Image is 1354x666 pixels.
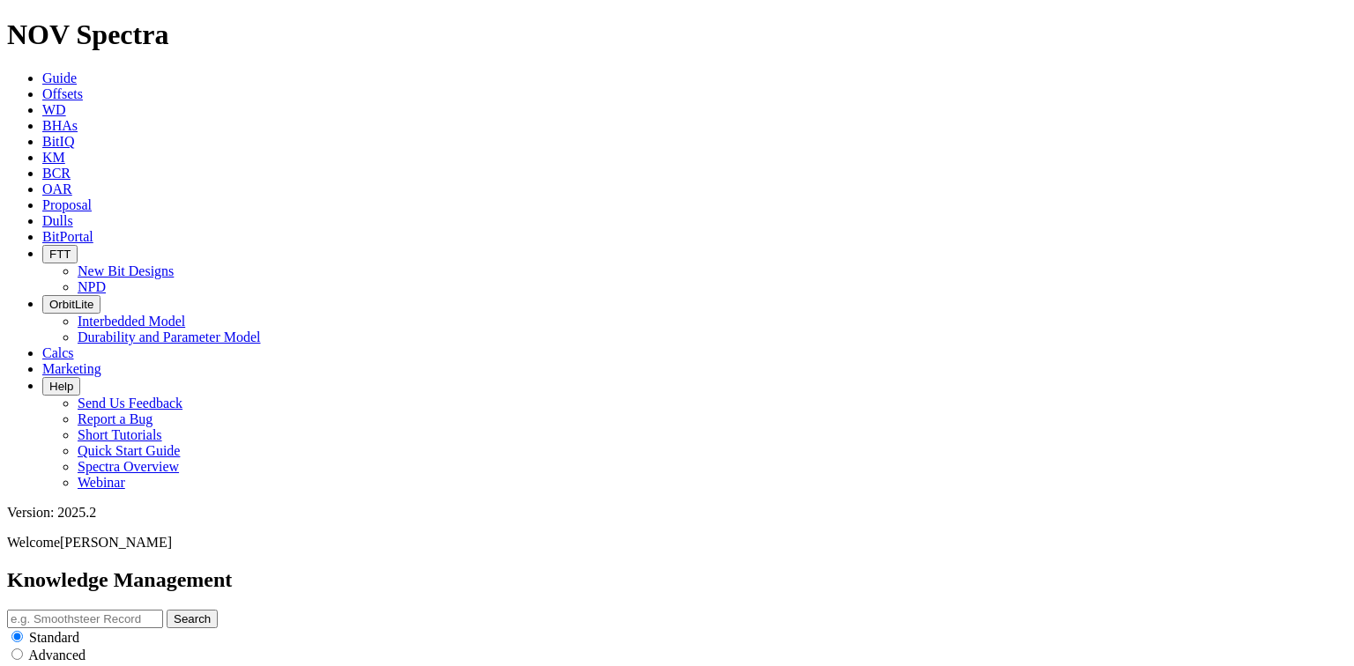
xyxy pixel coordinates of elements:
[78,279,106,294] a: NPD
[78,263,174,278] a: New Bit Designs
[78,314,185,329] a: Interbedded Model
[42,377,80,396] button: Help
[42,118,78,133] a: BHAs
[7,505,1347,521] div: Version: 2025.2
[49,298,93,311] span: OrbitLite
[42,166,71,181] a: BCR
[42,197,92,212] a: Proposal
[42,295,100,314] button: OrbitLite
[42,361,101,376] a: Marketing
[78,459,179,474] a: Spectra Overview
[78,396,182,411] a: Send Us Feedback
[42,229,93,244] a: BitPortal
[49,248,71,261] span: FTT
[42,181,72,196] a: OAR
[7,568,1347,592] h2: Knowledge Management
[167,610,218,628] button: Search
[7,535,1347,551] p: Welcome
[78,411,153,426] a: Report a Bug
[49,380,73,393] span: Help
[7,18,1347,51] h1: NOV Spectra
[42,345,74,360] a: Calcs
[7,610,163,628] input: e.g. Smoothsteer Record
[78,443,180,458] a: Quick Start Guide
[42,150,65,165] a: KM
[42,70,77,85] a: Guide
[42,102,66,117] a: WD
[78,329,261,344] a: Durability and Parameter Model
[42,245,78,263] button: FTT
[78,427,162,442] a: Short Tutorials
[78,475,125,490] a: Webinar
[29,630,79,645] span: Standard
[42,134,74,149] a: BitIQ
[42,86,83,101] a: Offsets
[42,213,73,228] a: Dulls
[28,647,86,662] span: Advanced
[60,535,172,550] span: [PERSON_NAME]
